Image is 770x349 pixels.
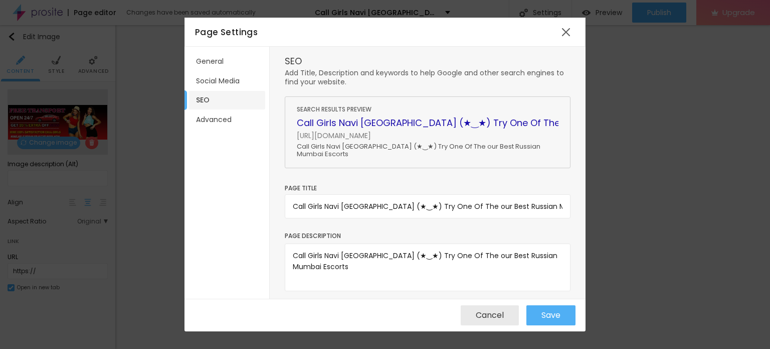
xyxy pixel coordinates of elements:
[285,68,570,86] div: Add Title, Description and keywords to help Google and other search engines to find your website.
[476,311,504,320] span: Cancel
[297,118,558,129] h1: Call Girls Navi [GEOGRAPHIC_DATA] (★‿★) Try One Of The our Best...
[297,131,558,140] span: [URL][DOMAIN_NAME]
[188,91,265,109] li: SEO
[461,305,519,325] button: Cancel
[188,72,265,90] li: Social Media
[297,105,371,113] span: Search Results Preview
[526,305,575,325] button: Save
[285,231,341,240] span: Page Description
[541,311,560,320] span: Save
[285,184,317,192] span: Page Title
[188,110,265,129] li: Advanced
[195,26,258,38] span: Page Settings
[285,244,570,291] textarea: Call Girls Navi [GEOGRAPHIC_DATA] (★‿★) Try One Of The our Best Russian Mumbai Escorts
[285,57,570,66] div: SEO
[188,52,265,71] li: General
[297,143,558,158] p: Call Girls Navi [GEOGRAPHIC_DATA] (★‿★) Try One Of The our Best Russian Mumbai Escorts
